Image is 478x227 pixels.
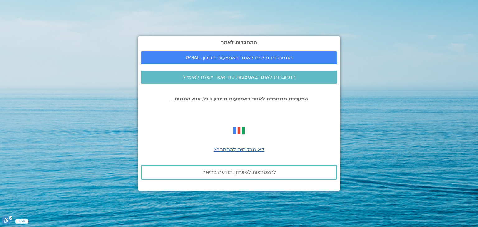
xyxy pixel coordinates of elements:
h2: התחברות לאתר [141,39,337,45]
span: התחברות מיידית לאתר באמצעות חשבון GMAIL [186,55,293,61]
p: המערכת מתחברת לאתר באמצעות חשבון גוגל, אנא המתינו... [141,96,337,102]
a: התחברות מיידית לאתר באמצעות חשבון GMAIL [141,51,337,64]
a: לא מצליחים להתחבר? [214,146,264,153]
a: התחברות לאתר באמצעות קוד אשר יישלח לאימייל [141,71,337,84]
span: להצטרפות למועדון תודעה בריאה [202,169,276,175]
a: להצטרפות למועדון תודעה בריאה [141,165,337,180]
span: התחברות לאתר באמצעות קוד אשר יישלח לאימייל [183,74,296,80]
